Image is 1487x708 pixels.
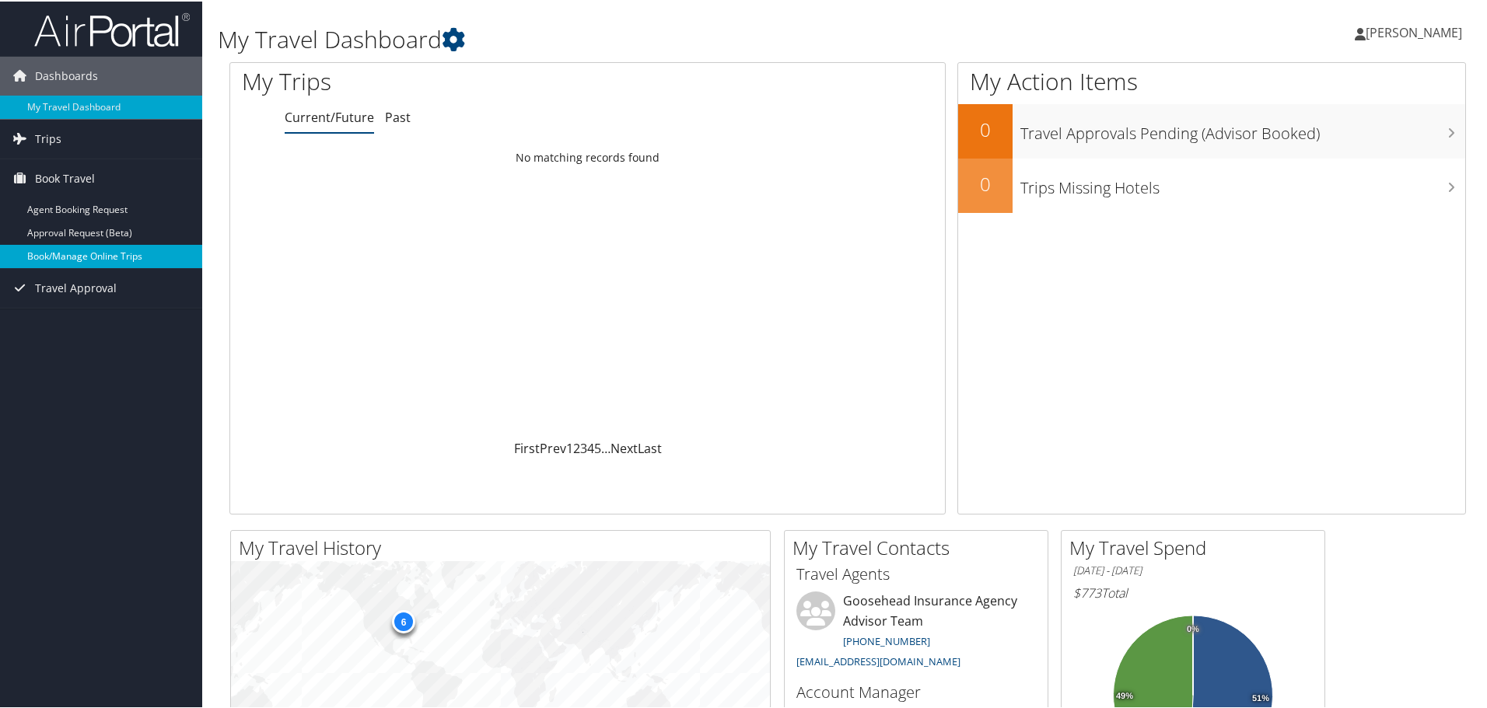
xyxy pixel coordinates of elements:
[594,438,601,455] a: 5
[611,438,638,455] a: Next
[958,103,1465,157] a: 0Travel Approvals Pending (Advisor Booked)
[1073,562,1313,577] h6: [DATE] - [DATE]
[239,533,770,560] h2: My Travel History
[958,115,1013,141] h2: 0
[1252,692,1269,702] tspan: 51%
[35,55,98,94] span: Dashboards
[796,680,1036,702] h3: Account Manager
[385,107,411,124] a: Past
[958,64,1465,96] h1: My Action Items
[1069,533,1324,560] h2: My Travel Spend
[1355,8,1478,54] a: [PERSON_NAME]
[540,438,566,455] a: Prev
[1073,583,1313,600] h6: Total
[958,169,1013,196] h2: 0
[391,609,415,632] div: 6
[566,438,573,455] a: 1
[638,438,662,455] a: Last
[35,267,117,306] span: Travel Approval
[587,438,594,455] a: 4
[573,438,580,455] a: 2
[1020,168,1465,197] h3: Trips Missing Hotels
[1366,23,1462,40] span: [PERSON_NAME]
[218,22,1058,54] h1: My Travel Dashboard
[796,653,960,667] a: [EMAIL_ADDRESS][DOMAIN_NAME]
[601,438,611,455] span: …
[285,107,374,124] a: Current/Future
[34,10,190,47] img: airportal-logo.png
[958,157,1465,211] a: 0Trips Missing Hotels
[580,438,587,455] a: 3
[796,562,1036,584] h3: Travel Agents
[1187,623,1199,633] tspan: 0%
[843,633,930,647] a: [PHONE_NUMBER]
[1073,583,1101,600] span: $773
[35,118,61,157] span: Trips
[789,590,1044,673] li: Goosehead Insurance Agency Advisor Team
[35,158,95,197] span: Book Travel
[242,64,635,96] h1: My Trips
[1020,113,1465,143] h3: Travel Approvals Pending (Advisor Booked)
[230,142,945,170] td: No matching records found
[514,438,540,455] a: First
[792,533,1048,560] h2: My Travel Contacts
[1116,690,1133,699] tspan: 49%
